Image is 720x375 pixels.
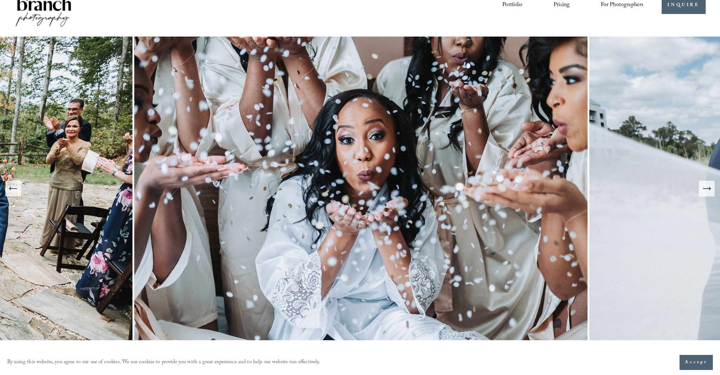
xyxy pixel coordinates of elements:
button: Accept [680,355,713,370]
button: Previous Slide [5,181,21,196]
button: Next Slide [699,181,715,196]
p: By using this website, you agree to our use of cookies. We use cookies to provide you with a grea... [7,357,320,368]
img: The Cookery Wedding Photography [134,37,589,340]
span: Accept [685,359,707,366]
